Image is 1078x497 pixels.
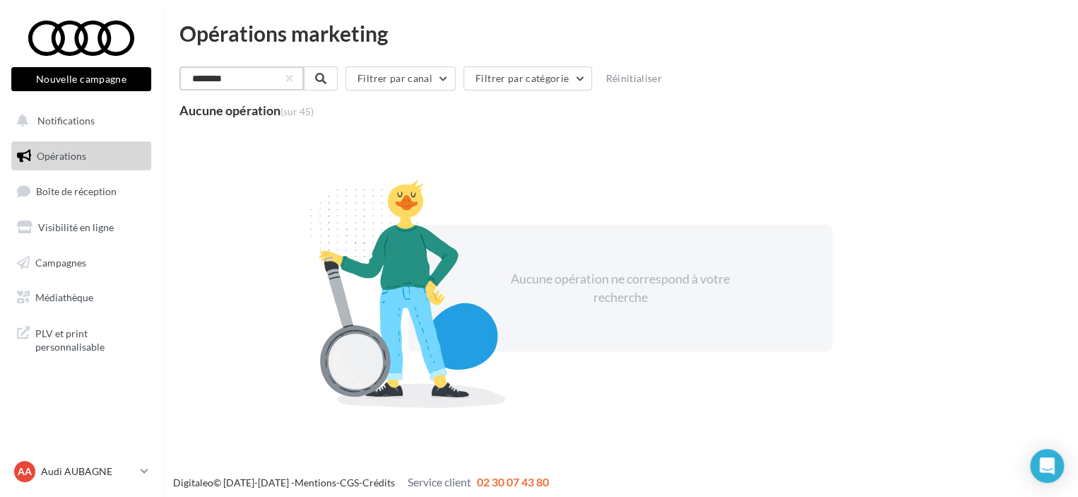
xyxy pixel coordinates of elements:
[35,291,93,303] span: Médiathèque
[38,221,114,233] span: Visibilité en ligne
[37,150,86,162] span: Opérations
[8,248,154,278] a: Campagnes
[173,476,213,489] a: Digitaleo
[8,141,154,171] a: Opérations
[463,66,592,90] button: Filtrer par catégorie
[8,318,154,360] a: PLV et print personnalisable
[173,476,549,489] span: © [DATE]-[DATE] - - -
[35,324,146,354] span: PLV et print personnalisable
[8,283,154,312] a: Médiathèque
[8,213,154,242] a: Visibilité en ligne
[8,176,154,206] a: Boîte de réception
[18,464,32,479] span: AA
[362,476,395,489] a: Crédits
[36,185,117,197] span: Boîte de réception
[41,464,135,479] p: Audi AUBAGNE
[600,70,668,87] button: Réinitialiser
[179,104,314,117] div: Aucune opération
[340,476,359,489] a: CGS
[35,256,86,268] span: Campagnes
[499,270,742,306] div: Aucune opération ne correspond à votre recherche
[179,23,1061,44] div: Opérations marketing
[11,458,151,485] a: AA Audi AUBAGNE
[345,66,456,90] button: Filtrer par canal
[37,115,95,127] span: Notifications
[408,475,471,489] span: Service client
[280,105,314,117] span: (sur 45)
[477,475,549,489] span: 02 30 07 43 80
[8,106,148,136] button: Notifications
[1030,449,1064,483] div: Open Intercom Messenger
[295,476,336,489] a: Mentions
[11,67,151,91] button: Nouvelle campagne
